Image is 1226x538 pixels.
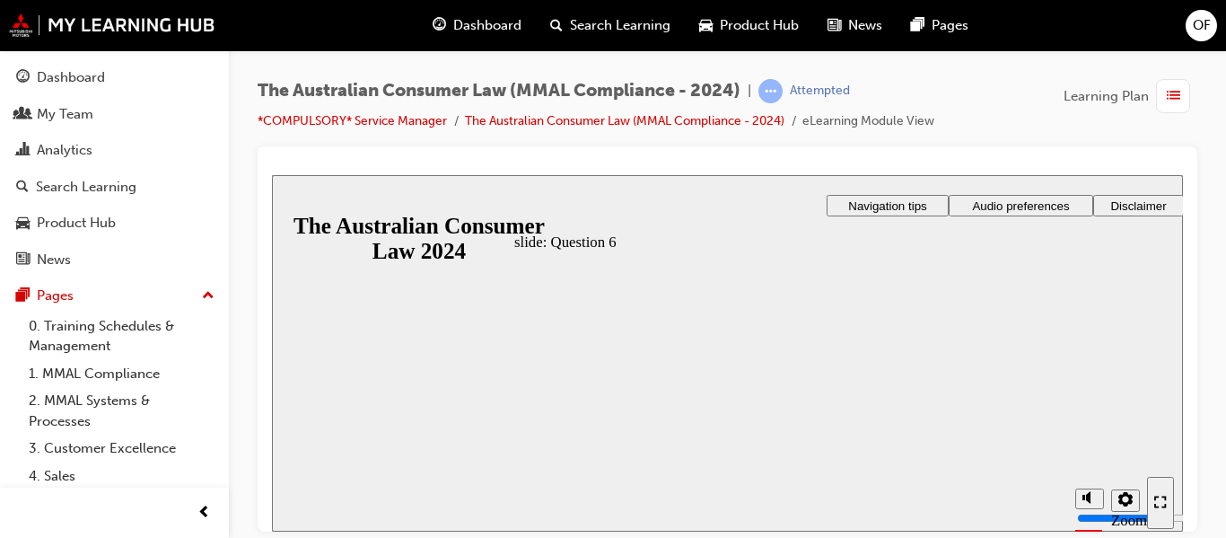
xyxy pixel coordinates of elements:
div: Analytics [37,140,92,161]
span: news-icon [828,14,841,37]
span: Disclaimer [838,24,894,38]
span: Dashboard [453,15,521,36]
span: Product Hub [720,15,799,36]
div: My Team [37,104,93,125]
div: Attempted [790,83,850,100]
span: learningRecordVerb_ATTEMPT-icon [758,79,783,103]
nav: slide navigation [875,298,902,357]
button: Enter full-screen (Ctrl+Alt+F) [875,302,902,354]
span: News [848,15,882,36]
span: | [748,81,751,101]
button: Navigation tips [555,20,677,41]
span: chart-icon [16,143,30,159]
a: 0. Training Schedules & Management [22,313,222,360]
span: prev-icon [197,502,211,525]
span: list-icon [1167,85,1180,108]
a: 2. MMAL Systems & Processes [22,387,222,435]
span: up-icon [202,285,215,308]
div: Dashboard [37,67,105,88]
a: 4. Sales [22,463,222,490]
a: News [7,243,222,277]
span: car-icon [699,14,713,37]
div: misc controls [794,298,866,357]
a: search-iconSearch Learning [536,7,685,44]
span: search-icon [16,180,29,196]
span: Learning Plan [1064,86,1149,107]
img: mmal [9,13,215,37]
button: Pages [7,279,222,313]
span: pages-icon [911,14,924,37]
button: DashboardMy TeamAnalyticsSearch LearningProduct HubNews [7,57,222,279]
span: search-icon [550,14,563,37]
span: Audio preferences [700,24,797,38]
a: Product Hub [7,207,222,240]
span: OF [1193,15,1211,36]
span: The Australian Consumer Law (MMAL Compliance - 2024) [258,81,740,101]
input: volume [805,336,921,350]
span: Pages [932,15,968,36]
div: Search Learning [36,177,136,198]
a: Search Learning [7,171,222,204]
span: news-icon [16,252,30,269]
a: *COMPULSORY* Service Manager [258,113,447,128]
div: Product Hub [37,213,116,234]
a: Analytics [7,134,222,167]
span: Search Learning [570,15,670,36]
span: car-icon [16,216,30,232]
a: Dashboard [7,61,222,94]
a: news-iconNews [813,7,897,44]
span: guage-icon [16,70,30,86]
a: car-iconProduct Hub [685,7,813,44]
span: guage-icon [433,14,446,37]
span: Navigation tips [576,24,654,38]
a: guage-iconDashboard [418,7,536,44]
li: eLearning Module View [802,111,934,132]
label: Zoom to fit [839,337,875,390]
button: Settings [839,314,868,337]
button: Mute (Ctrl+Alt+M) [803,313,832,334]
span: people-icon [16,107,30,123]
button: Disclaimer [821,20,912,41]
a: 1. MMAL Compliance [22,360,222,388]
a: 3. Customer Excellence [22,435,222,463]
a: My Team [7,98,222,131]
button: Learning Plan [1064,79,1197,113]
div: News [37,250,71,270]
a: The Australian Consumer Law (MMAL Compliance - 2024) [465,113,784,128]
span: pages-icon [16,288,30,304]
div: Pages [37,286,74,306]
button: OF [1186,10,1217,41]
a: pages-iconPages [897,7,983,44]
button: Audio preferences [677,20,821,41]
